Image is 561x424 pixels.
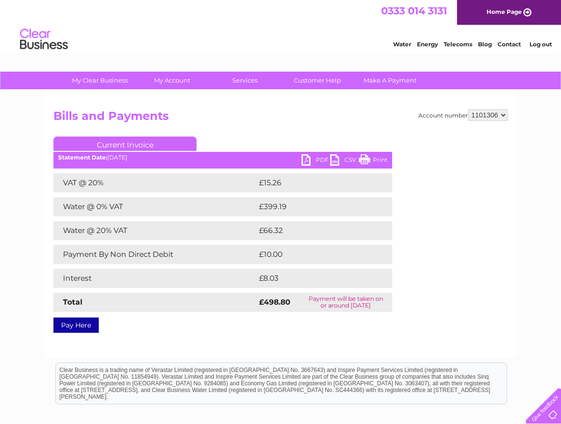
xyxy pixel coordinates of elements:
[418,109,508,121] div: Account number
[133,72,212,89] a: My Account
[58,154,107,161] b: Statement Date:
[206,72,284,89] a: Services
[444,41,472,48] a: Telecoms
[330,154,359,168] a: CSV
[257,245,373,264] td: £10.00
[257,221,373,240] td: £66.32
[63,297,83,307] strong: Total
[20,25,68,54] img: logo.png
[530,41,552,48] a: Log out
[417,41,438,48] a: Energy
[393,41,411,48] a: Water
[61,72,139,89] a: My Clear Business
[351,72,429,89] a: Make A Payment
[257,269,370,288] td: £8.03
[257,173,372,192] td: £15.26
[53,318,99,333] a: Pay Here
[299,293,392,312] td: Payment will be taken on or around [DATE]
[259,297,291,307] strong: £498.80
[53,197,257,216] td: Water @ 0% VAT
[257,197,375,216] td: £399.19
[359,154,387,168] a: Print
[498,41,521,48] a: Contact
[278,72,357,89] a: Customer Help
[53,173,257,192] td: VAT @ 20%
[53,245,257,264] td: Payment By Non Direct Debit
[53,154,392,161] div: [DATE]
[53,109,508,127] h2: Bills and Payments
[53,269,257,288] td: Interest
[301,154,330,168] a: PDF
[478,41,492,48] a: Blog
[53,221,257,240] td: Water @ 20% VAT
[56,5,507,46] div: Clear Business is a trading name of Verastar Limited (registered in [GEOGRAPHIC_DATA] No. 3667643...
[53,137,197,151] a: Current Invoice
[381,5,447,17] a: 0333 014 3131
